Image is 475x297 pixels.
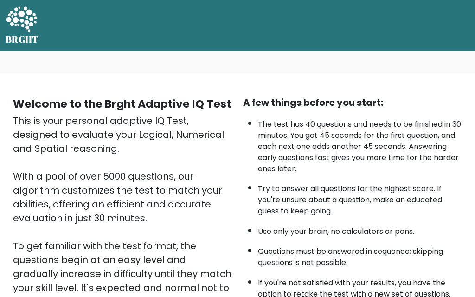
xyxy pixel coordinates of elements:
[258,241,462,268] li: Questions must be answered in sequence; skipping questions is not possible.
[13,96,231,111] b: Welcome to the Brght Adaptive IQ Test
[6,4,39,47] a: BRGHT
[258,221,462,237] li: Use only your brain, no calculators or pens.
[258,114,462,174] li: The test has 40 questions and needs to be finished in 30 minutes. You get 45 seconds for the firs...
[258,179,462,217] li: Try to answer all questions for the highest score. If you're unsure about a question, make an edu...
[6,34,39,45] h5: BRGHT
[243,96,462,110] div: A few things before you start:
